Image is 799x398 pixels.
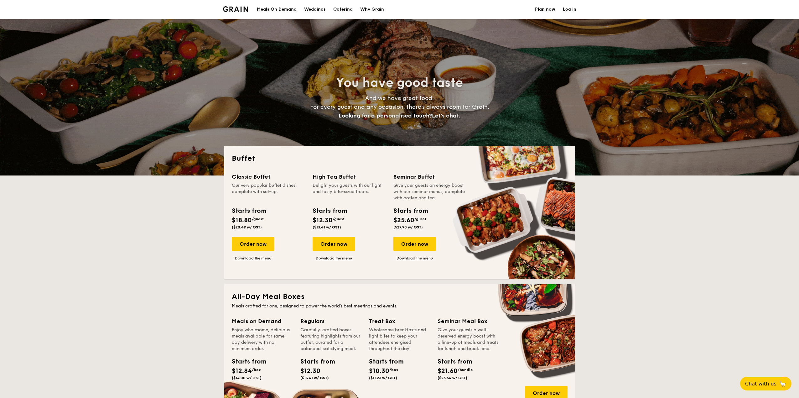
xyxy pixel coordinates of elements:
[313,256,355,261] a: Download the menu
[232,182,305,201] div: Our very popular buffet dishes, complete with set-up.
[740,377,791,390] button: Chat with us🦙
[232,237,274,251] div: Order now
[438,357,466,366] div: Starts from
[333,217,345,221] span: /guest
[232,172,305,181] div: Classic Buffet
[252,368,261,372] span: /box
[232,367,252,375] span: $12.84
[458,368,473,372] span: /bundle
[393,206,428,216] div: Starts from
[369,376,397,380] span: ($11.23 w/ GST)
[300,357,329,366] div: Starts from
[313,237,355,251] div: Order now
[232,292,568,302] h2: All-Day Meal Boxes
[232,154,568,164] h2: Buffet
[438,376,467,380] span: ($23.54 w/ GST)
[336,75,463,90] span: You have good taste
[369,317,430,326] div: Treat Box
[393,172,467,181] div: Seminar Buffet
[300,367,320,375] span: $12.30
[438,367,458,375] span: $21.60
[232,256,274,261] a: Download the menu
[438,317,499,326] div: Seminar Meal Box
[393,217,414,224] span: $25.60
[313,206,347,216] div: Starts from
[369,367,389,375] span: $10.30
[310,95,489,119] span: And we have great food. For every guest and any occasion, there’s always room for Grain.
[779,380,786,387] span: 🦙
[252,217,264,221] span: /guest
[369,327,430,352] div: Wholesome breakfasts and light bites to keep your attendees energised throughout the day.
[223,6,248,12] a: Logotype
[414,217,426,221] span: /guest
[232,376,262,380] span: ($14.00 w/ GST)
[432,112,460,119] span: Let's chat.
[313,217,333,224] span: $12.30
[232,225,262,229] span: ($20.49 w/ GST)
[223,6,248,12] img: Grain
[313,172,386,181] div: High Tea Buffet
[393,237,436,251] div: Order now
[313,182,386,201] div: Delight your guests with our light and tasty bite-sized treats.
[300,327,361,352] div: Carefully-crafted boxes featuring highlights from our buffet, curated for a balanced, satisfying ...
[313,225,341,229] span: ($13.41 w/ GST)
[438,327,499,352] div: Give your guests a well-deserved energy boost with a line-up of meals and treats for lunch and br...
[300,376,329,380] span: ($13.41 w/ GST)
[369,357,397,366] div: Starts from
[300,317,361,326] div: Regulars
[232,217,252,224] span: $18.80
[232,357,260,366] div: Starts from
[745,381,776,387] span: Chat with us
[232,303,568,309] div: Meals crafted for one, designed to power the world's best meetings and events.
[232,206,266,216] div: Starts from
[232,317,293,326] div: Meals on Demand
[232,327,293,352] div: Enjoy wholesome, delicious meals available for same-day delivery with no minimum order.
[393,182,467,201] div: Give your guests an energy boost with our seminar menus, complete with coffee and tea.
[389,368,398,372] span: /box
[339,112,432,119] span: Looking for a personalised touch?
[393,225,423,229] span: ($27.90 w/ GST)
[393,256,436,261] a: Download the menu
